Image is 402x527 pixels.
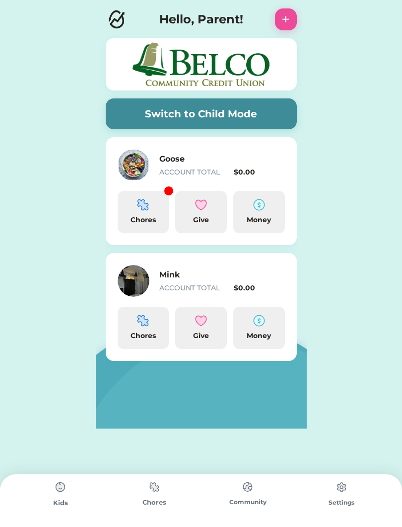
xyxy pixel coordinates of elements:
[195,315,207,327] img: interface-favorite-heart--reward-social-rating-media-heart-it-like-favorite-love.svg
[237,215,281,225] div: Money
[179,331,223,341] div: Give
[122,215,165,225] div: Chores
[132,41,270,88] img: Belco_logo_357-5763.jpg
[144,477,164,497] img: type%3Dchores%2C%20state%3Ddefault.svg
[275,8,297,30] button: +
[118,149,149,181] img: https%3A%2F%2F1dfc823d71cc564f25c7cc035732a2d8.cdn.bubble.io%2Ff1711325477264x436487831580892700%...
[14,498,108,508] div: Kids
[118,265,149,297] img: https%3A%2F%2F1dfc823d71cc564f25c7cc035732a2d8.cdn.bubble.io%2Ff1758664261957x815658369929557300%...
[201,498,295,507] div: Community
[106,8,128,30] img: Logo.svg
[295,498,389,507] div: Settings
[122,331,165,341] div: Chores
[137,315,149,327] img: programming-module-puzzle-1--code-puzzle-module-programming-plugin-piece.svg
[195,199,207,211] img: interface-favorite-heart--reward-social-rating-media-heart-it-like-favorite-love.svg
[234,283,285,293] div: $0.00
[159,283,230,293] div: ACCOUNT TOTAL
[108,498,201,508] div: Chores
[237,331,281,341] div: Money
[159,153,259,165] h6: Goose
[253,199,265,211] img: money-cash-dollar-coin--accounting-billing-payment-cash-coin-currency-money-finance.svg
[106,98,297,129] button: Switch to Child Mode
[238,477,258,497] img: type%3Dchores%2C%20state%3Ddefault.svg
[159,167,230,177] div: ACCOUNT TOTAL
[234,167,285,177] div: $0.00
[137,199,149,211] img: programming-module-puzzle-1--code-puzzle-module-programming-plugin-piece.svg
[253,315,265,327] img: money-cash-dollar-coin--accounting-billing-payment-cash-coin-currency-money-finance.svg
[159,10,243,28] h4: Hello, Parent!
[332,477,351,497] img: type%3Dchores%2C%20state%3Ddefault.svg
[179,215,223,225] div: Give
[51,477,70,497] img: type%3Dchores%2C%20state%3Ddefault.svg
[159,269,259,281] h6: Mink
